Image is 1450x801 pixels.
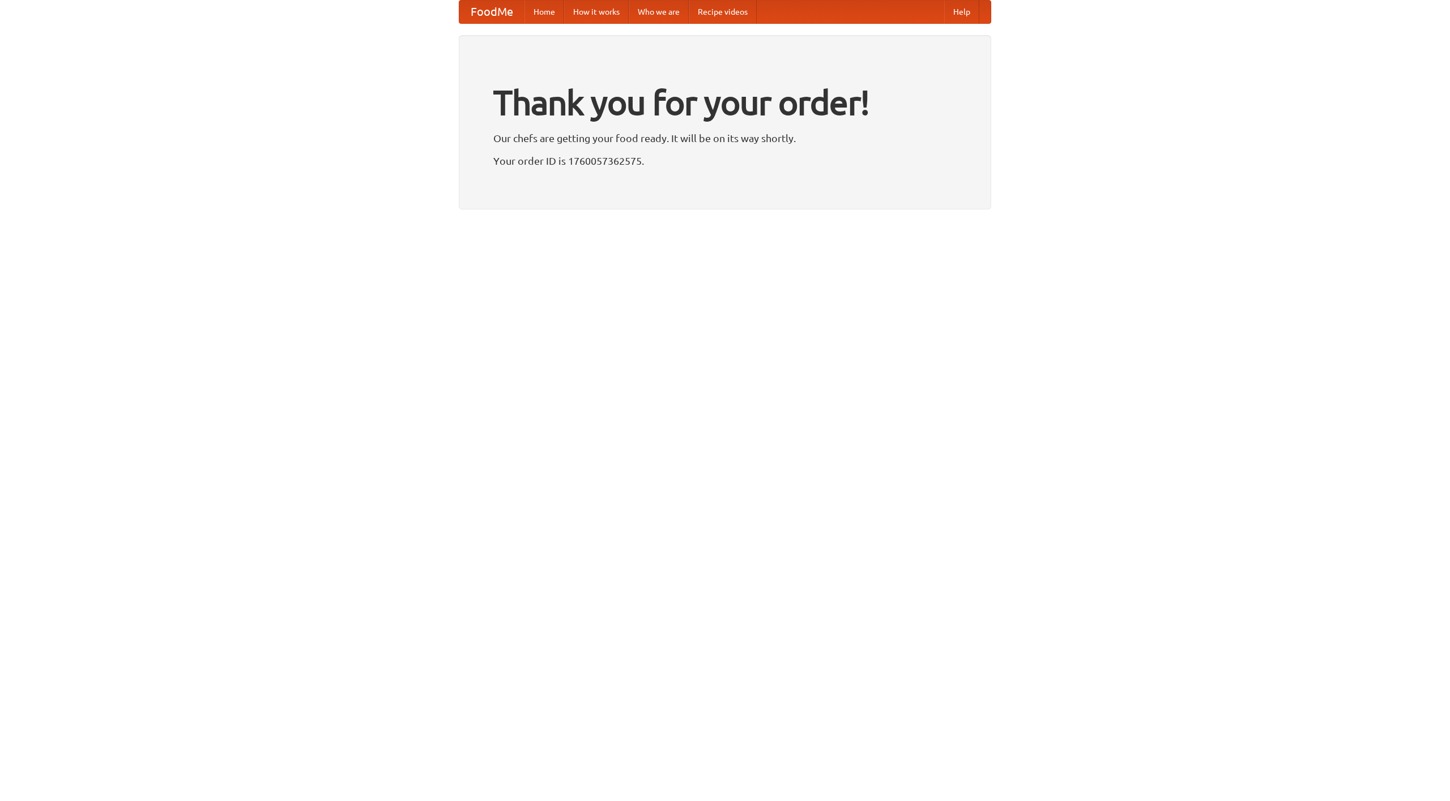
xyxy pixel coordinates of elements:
a: Who we are [629,1,689,23]
a: How it works [564,1,629,23]
a: Home [524,1,564,23]
a: FoodMe [459,1,524,23]
p: Your order ID is 1760057362575. [493,152,957,169]
a: Recipe videos [689,1,757,23]
a: Help [944,1,979,23]
h1: Thank you for your order! [493,75,957,130]
p: Our chefs are getting your food ready. It will be on its way shortly. [493,130,957,147]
